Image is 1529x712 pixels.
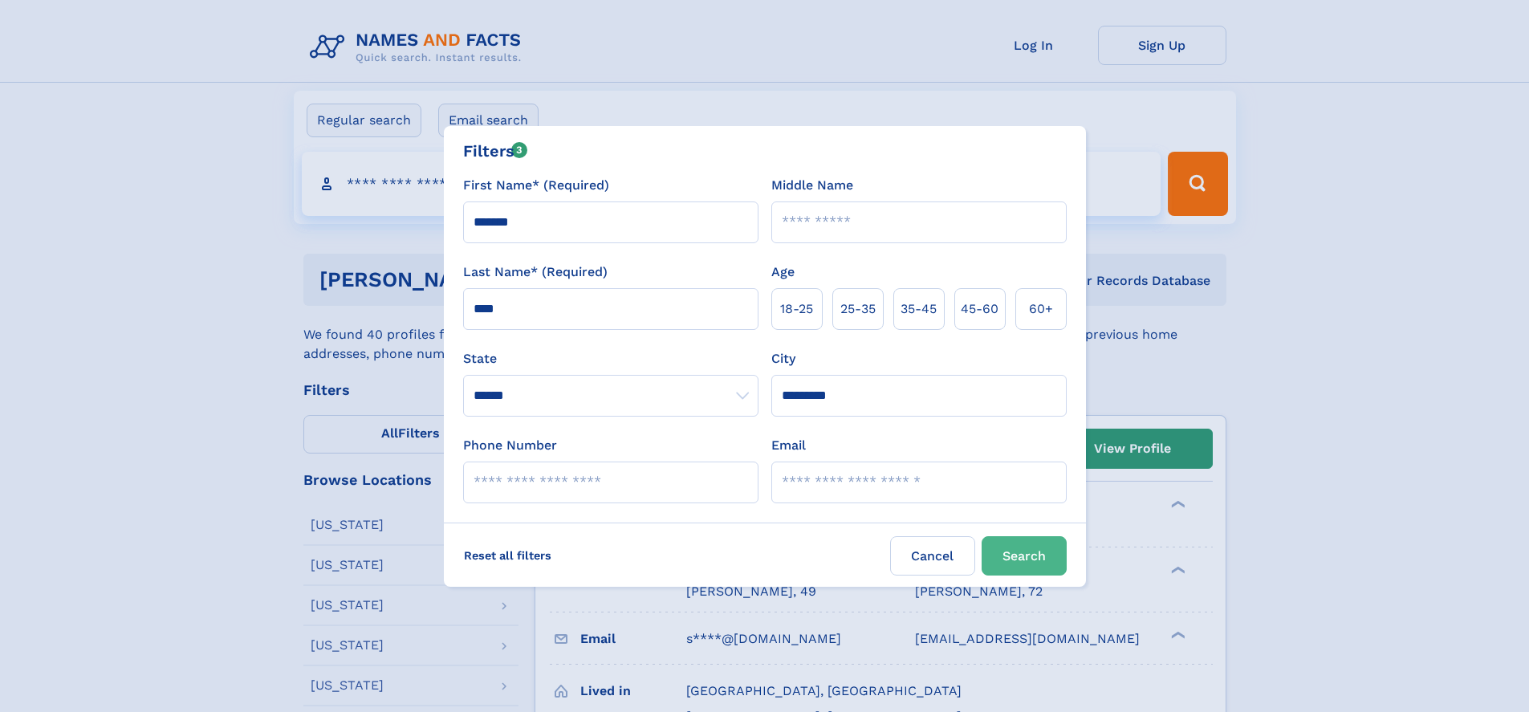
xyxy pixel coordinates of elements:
[771,436,806,455] label: Email
[1029,299,1053,319] span: 60+
[982,536,1067,576] button: Search
[463,139,528,163] div: Filters
[961,299,998,319] span: 45‑60
[771,176,853,195] label: Middle Name
[771,262,795,282] label: Age
[463,262,608,282] label: Last Name* (Required)
[840,299,876,319] span: 25‑35
[901,299,937,319] span: 35‑45
[780,299,813,319] span: 18‑25
[453,536,562,575] label: Reset all filters
[771,349,795,368] label: City
[463,436,557,455] label: Phone Number
[463,176,609,195] label: First Name* (Required)
[463,349,758,368] label: State
[890,536,975,576] label: Cancel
